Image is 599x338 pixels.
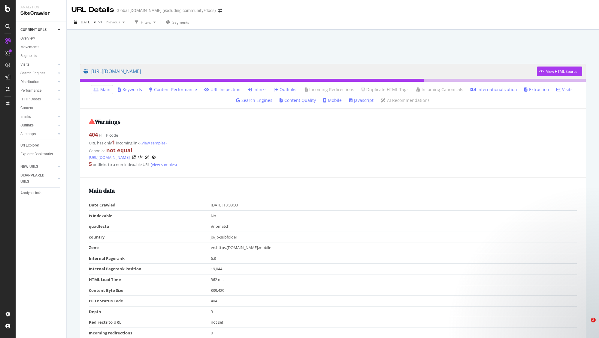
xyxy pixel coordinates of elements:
[204,87,241,93] a: URL Inspection
[89,274,211,285] td: HTML Load Time
[116,7,216,13] div: Global [DOMAIN_NAME] (excluding community/docs)
[20,172,51,185] div: DISAPPEARED URLS
[218,8,222,13] div: arrow-right-arrow-left
[537,67,582,76] button: View HTML Source
[89,264,211,274] td: Internal Pagerank Position
[20,70,45,76] div: Search Engines
[71,5,114,15] div: URL Details
[323,97,342,103] a: Mobile
[89,285,211,296] td: Content Byte Size
[89,242,211,253] td: Zone
[80,19,91,25] span: 2025 Oct. 10th
[20,96,41,102] div: HTTP Codes
[20,5,62,10] div: Analytics
[20,27,47,33] div: CURRENT URLS
[211,274,577,285] td: 362 ms
[118,87,142,93] a: Keywords
[150,162,177,167] a: (view samples)
[93,87,110,93] a: Main
[106,147,132,154] strong: not equal
[20,79,39,85] div: Distribution
[546,69,577,74] div: View HTML Source
[20,164,38,170] div: NEW URLS
[211,285,577,296] td: 339,429
[470,87,517,93] a: Internationalization
[20,27,56,33] a: CURRENT URLS
[20,105,33,111] div: Content
[20,61,56,68] a: Visits
[304,87,354,93] a: Incoming Redirections
[89,232,211,242] td: country
[211,306,577,317] td: 3
[236,97,272,103] a: Search Engines
[211,296,577,307] td: 404
[138,155,143,159] button: View HTML Source
[20,142,39,149] div: Url Explorer
[20,122,56,129] a: Outlinks
[20,151,62,157] a: Explorer Bookmarks
[163,17,192,27] button: Segments
[248,87,267,93] a: Inlinks
[140,140,167,146] a: (view samples)
[211,264,577,274] td: 19,044
[152,154,156,160] a: URL Inspection
[20,53,62,59] a: Segments
[83,64,537,79] a: [URL][DOMAIN_NAME]
[20,190,62,196] a: Analysis Info
[381,97,430,103] a: AI Recommendations
[20,142,62,149] a: Url Explorer
[20,164,56,170] a: NEW URLS
[71,17,98,27] button: [DATE]
[211,221,577,232] td: #nomatch
[89,147,577,161] div: Canonical :
[20,131,56,137] a: Sitemaps
[89,160,577,168] div: outlinks to a non-indexable URL
[89,210,211,221] td: Is Indexable
[362,87,409,93] a: Duplicate HTML Tags
[416,87,463,93] a: Incoming Canonicals
[20,96,56,102] a: HTTP Codes
[20,44,39,50] div: Movements
[89,200,211,210] td: Date Crawled
[20,172,56,185] a: DISAPPEARED URLS
[89,296,211,307] td: HTTP Status Code
[591,318,596,322] span: 2
[524,87,549,93] a: Extraction
[211,200,577,210] td: [DATE] 18:38:00
[211,232,577,242] td: jp/jp-subfolder
[20,70,56,76] a: Search Engines
[149,87,197,93] a: Content Performance
[20,61,29,68] div: Visits
[20,105,62,111] a: Content
[103,17,127,27] button: Previous
[89,221,211,232] td: quadfecta
[20,122,34,129] div: Outlinks
[132,156,136,159] a: Visit Online Page
[172,20,189,25] span: Segments
[20,35,35,42] div: Overview
[20,131,36,137] div: Sitemaps
[89,317,211,328] td: Redirects to URL
[89,154,130,160] a: [URL][DOMAIN_NAME]
[89,131,98,138] strong: 404
[274,87,296,93] a: Outlinks
[349,97,374,103] a: Javascript
[556,87,573,93] a: Visits
[20,151,53,157] div: Explorer Bookmarks
[211,253,577,264] td: 6.8
[20,79,56,85] a: Distribution
[89,139,577,147] div: URL has only incoming link
[89,118,577,125] h2: Warnings
[20,10,62,17] div: SiteCrawler
[280,97,316,103] a: Content Quality
[141,20,151,25] div: Filters
[20,87,56,94] a: Performance
[211,242,577,253] td: en,https,[DOMAIN_NAME],mobile
[89,306,211,317] td: Depth
[579,318,593,332] iframe: Intercom live chat
[89,131,577,139] div: HTTP code
[20,44,62,50] a: Movements
[20,114,56,120] a: Inlinks
[211,319,574,325] div: not set
[132,17,158,27] button: Filters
